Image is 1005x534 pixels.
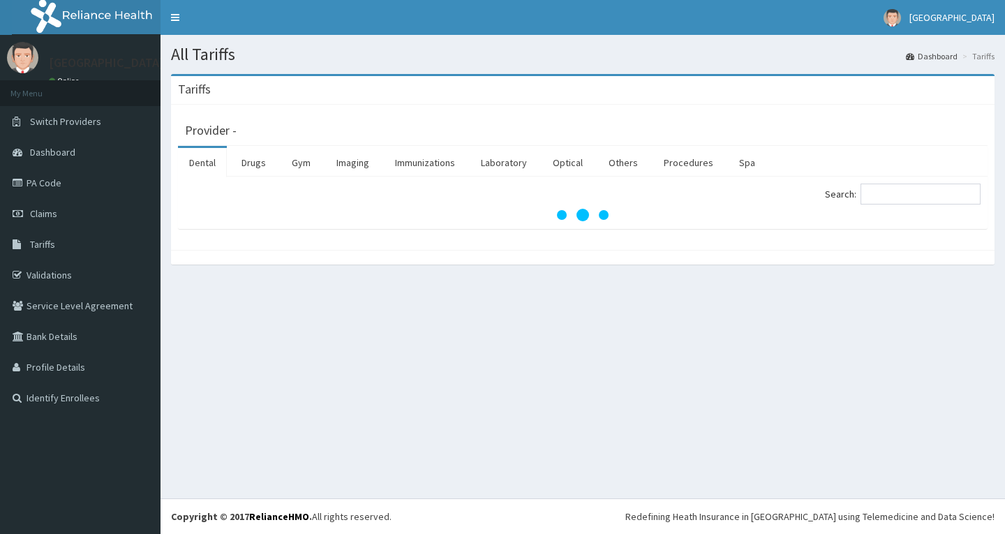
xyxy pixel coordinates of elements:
[230,148,277,177] a: Drugs
[325,148,380,177] a: Imaging
[30,146,75,158] span: Dashboard
[653,148,724,177] a: Procedures
[470,148,538,177] a: Laboratory
[7,42,38,73] img: User Image
[909,11,995,24] span: [GEOGRAPHIC_DATA]
[171,510,312,523] strong: Copyright © 2017 .
[597,148,649,177] a: Others
[959,50,995,62] li: Tariffs
[30,207,57,220] span: Claims
[384,148,466,177] a: Immunizations
[30,115,101,128] span: Switch Providers
[249,510,309,523] a: RelianceHMO
[171,45,995,64] h1: All Tariffs
[542,148,594,177] a: Optical
[281,148,322,177] a: Gym
[49,57,164,69] p: [GEOGRAPHIC_DATA]
[625,510,995,524] div: Redefining Heath Insurance in [GEOGRAPHIC_DATA] using Telemedicine and Data Science!
[884,9,901,27] img: User Image
[178,83,211,96] h3: Tariffs
[555,187,611,243] svg: audio-loading
[178,148,227,177] a: Dental
[906,50,958,62] a: Dashboard
[185,124,237,137] h3: Provider -
[49,76,82,86] a: Online
[728,148,766,177] a: Spa
[861,184,981,205] input: Search:
[161,498,1005,534] footer: All rights reserved.
[825,184,981,205] label: Search:
[30,238,55,251] span: Tariffs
